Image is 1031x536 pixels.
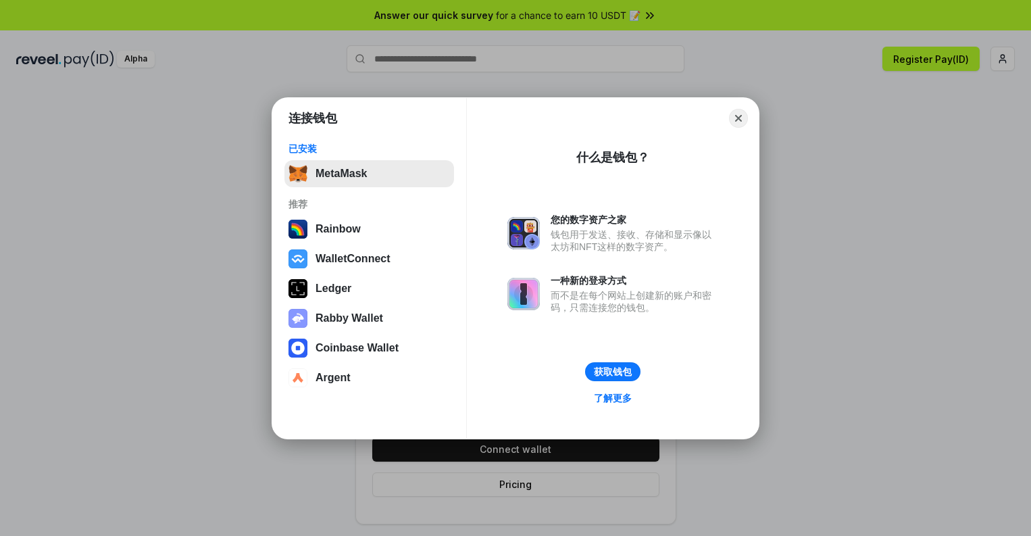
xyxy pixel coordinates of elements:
img: svg+xml,%3Csvg%20width%3D%2228%22%20height%3D%2228%22%20viewBox%3D%220%200%2028%2028%22%20fill%3D... [288,339,307,358]
div: Rabby Wallet [316,312,383,324]
a: 了解更多 [586,389,640,407]
div: Ledger [316,283,351,295]
button: WalletConnect [284,245,454,272]
img: svg+xml,%3Csvg%20width%3D%2228%22%20height%3D%2228%22%20viewBox%3D%220%200%2028%2028%22%20fill%3D... [288,368,307,387]
button: Rainbow [284,216,454,243]
button: Ledger [284,275,454,302]
button: Rabby Wallet [284,305,454,332]
img: svg+xml,%3Csvg%20xmlns%3D%22http%3A%2F%2Fwww.w3.org%2F2000%2Fsvg%22%20width%3D%2228%22%20height%3... [288,279,307,298]
img: svg+xml,%3Csvg%20fill%3D%22none%22%20height%3D%2233%22%20viewBox%3D%220%200%2035%2033%22%20width%... [288,164,307,183]
button: Close [729,109,748,128]
img: svg+xml,%3Csvg%20width%3D%22120%22%20height%3D%22120%22%20viewBox%3D%220%200%20120%20120%22%20fil... [288,220,307,239]
h1: 连接钱包 [288,110,337,126]
div: 钱包用于发送、接收、存储和显示像以太坊和NFT这样的数字资产。 [551,228,718,253]
button: Coinbase Wallet [284,335,454,362]
div: 而不是在每个网站上创建新的账户和密码，只需连接您的钱包。 [551,289,718,314]
img: svg+xml,%3Csvg%20xmlns%3D%22http%3A%2F%2Fwww.w3.org%2F2000%2Fsvg%22%20fill%3D%22none%22%20viewBox... [507,217,540,249]
img: svg+xml,%3Csvg%20width%3D%2228%22%20height%3D%2228%22%20viewBox%3D%220%200%2028%2028%22%20fill%3D... [288,249,307,268]
div: Rainbow [316,223,361,235]
div: 已安装 [288,143,450,155]
div: 您的数字资产之家 [551,214,718,226]
button: Argent [284,364,454,391]
div: Coinbase Wallet [316,342,399,354]
button: MetaMask [284,160,454,187]
div: Argent [316,372,351,384]
div: MetaMask [316,168,367,180]
img: svg+xml,%3Csvg%20xmlns%3D%22http%3A%2F%2Fwww.w3.org%2F2000%2Fsvg%22%20fill%3D%22none%22%20viewBox... [507,278,540,310]
div: 推荐 [288,198,450,210]
div: 什么是钱包？ [576,149,649,166]
div: 获取钱包 [594,366,632,378]
img: svg+xml,%3Csvg%20xmlns%3D%22http%3A%2F%2Fwww.w3.org%2F2000%2Fsvg%22%20fill%3D%22none%22%20viewBox... [288,309,307,328]
div: WalletConnect [316,253,391,265]
div: 一种新的登录方式 [551,274,718,287]
button: 获取钱包 [585,362,640,381]
div: 了解更多 [594,392,632,404]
